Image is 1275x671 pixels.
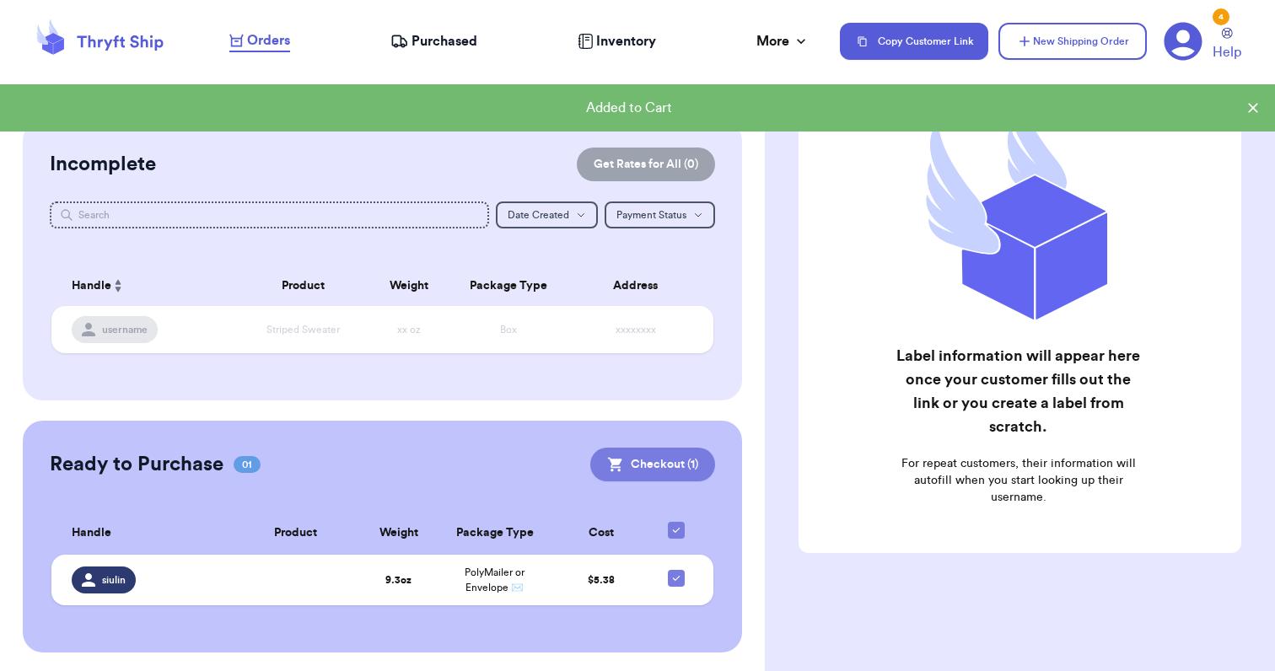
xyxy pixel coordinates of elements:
p: For repeat customers, their information will autofill when you start looking up their username. [895,455,1142,506]
button: Date Created [496,201,598,228]
th: Package Type [437,512,552,555]
button: Copy Customer Link [840,23,988,60]
a: Orders [229,30,290,52]
span: Purchased [412,31,477,51]
span: Handle [72,524,111,542]
div: More [756,31,810,51]
h2: Label information will appear here once your customer fills out the link or you create a label fr... [895,344,1142,438]
span: Striped Sweater [266,325,340,335]
span: xx oz [397,325,421,335]
span: $ 5.38 [588,575,615,585]
span: Orders [247,30,290,51]
div: 4 [1213,8,1229,25]
th: Package Type [449,266,568,306]
span: Date Created [508,210,569,220]
div: Added to Cart [13,98,1245,118]
span: xxxxxxxx [616,325,656,335]
strong: 9.3 oz [385,575,412,585]
span: Box [500,325,517,335]
span: Help [1213,42,1241,62]
span: Handle [72,277,111,295]
h2: Ready to Purchase [50,451,223,478]
span: username [102,323,148,336]
a: Inventory [578,31,656,51]
span: Inventory [596,31,656,51]
button: Checkout (1) [590,448,715,481]
span: PolyMailer or Envelope ✉️ [465,567,525,593]
button: New Shipping Order [998,23,1147,60]
th: Weight [360,512,437,555]
h2: Incomplete [50,151,156,178]
button: Payment Status [605,201,715,228]
a: Purchased [390,31,477,51]
th: Product [232,512,360,555]
span: siulin [102,573,126,587]
span: Payment Status [616,210,686,220]
th: Cost [553,512,649,555]
input: Search [50,201,489,228]
th: Weight [369,266,449,306]
span: 01 [234,456,261,473]
a: Help [1213,28,1241,62]
button: Sort ascending [111,276,125,296]
th: Address [568,266,713,306]
a: 4 [1164,22,1202,61]
th: Product [237,266,369,306]
button: Get Rates for All (0) [577,148,715,181]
